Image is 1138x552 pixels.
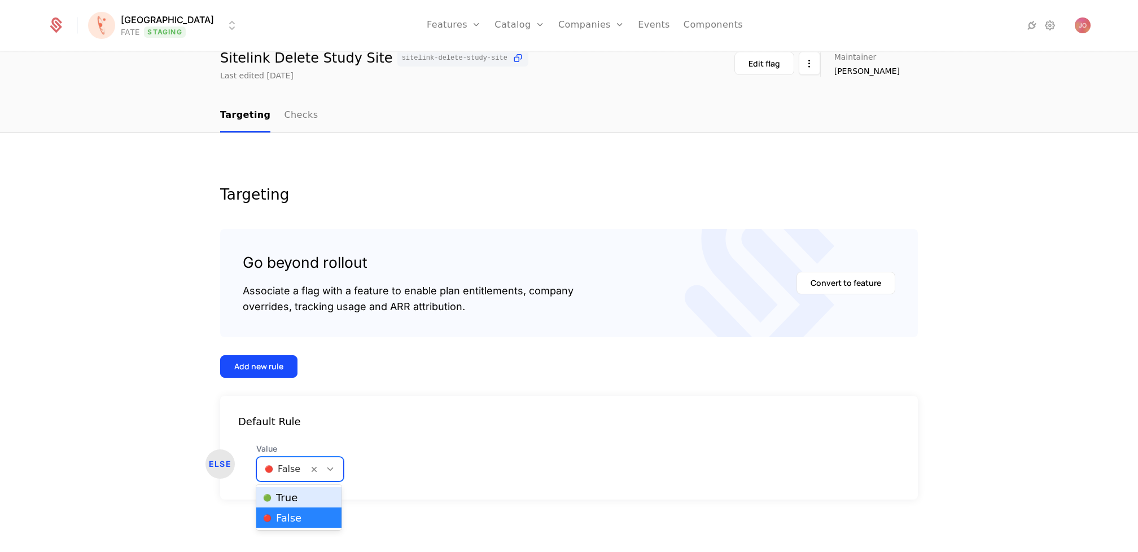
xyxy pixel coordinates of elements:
div: Sitelink Delete Study Site [220,50,528,67]
span: 🔴 [263,514,272,523]
img: Florence [88,12,115,39]
div: Add new rule [234,361,283,372]
span: [GEOGRAPHIC_DATA] [121,13,214,27]
button: Edit flag [734,52,794,75]
button: Convert to feature [796,272,895,294]
a: Targeting [220,99,270,133]
span: Staging [144,27,185,38]
button: Select environment [91,13,239,38]
span: sitelink-delete-study-site [402,55,507,61]
div: Go beyond rollout [243,251,574,274]
div: Default Rule [220,414,918,430]
a: Checks [284,99,318,133]
span: 🟢 [263,493,272,502]
div: Last edited [DATE] [220,70,294,81]
a: Integrations [1025,19,1039,32]
span: False [263,513,301,523]
div: Associate a flag with a feature to enable plan entitlements, company overrides, tracking usage an... [243,283,574,315]
span: Maintainer [834,53,877,61]
div: FATE [121,27,139,38]
a: Settings [1043,19,1057,32]
nav: Main [220,99,918,133]
img: Jelena Obradovic [1075,17,1091,33]
button: Add new rule [220,355,297,378]
div: ELSE [205,449,235,479]
div: Edit flag [749,58,780,69]
ul: Choose Sub Page [220,99,318,133]
span: [PERSON_NAME] [834,65,900,77]
span: Value [256,443,344,454]
button: Open user button [1075,17,1091,33]
span: True [263,493,297,503]
button: Select action [799,52,820,75]
div: Targeting [220,187,918,202]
